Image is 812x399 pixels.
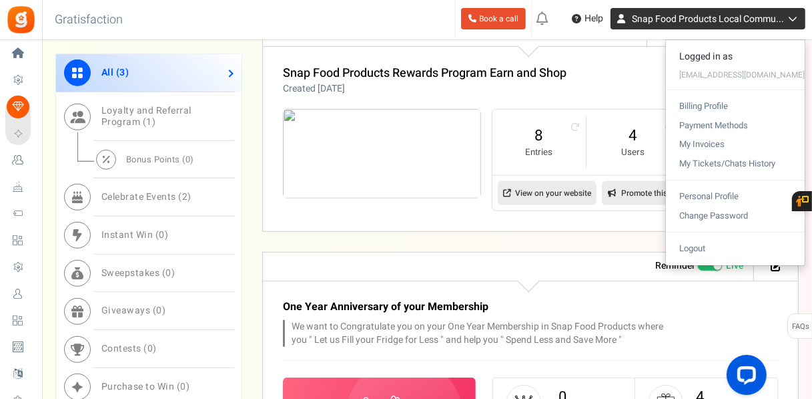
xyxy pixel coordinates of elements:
small: Users [600,146,667,159]
a: Billing Profile [666,97,805,116]
span: All ( ) [101,65,129,80]
a: 8 [506,125,572,146]
p: We want to Congratulate you on your One Year Membership in Snap Food Products where you " Let us ... [283,320,679,347]
a: Help [566,8,608,29]
span: Bonus Points ( ) [126,153,194,166]
span: 3 [120,65,126,80]
span: 1 [147,115,153,129]
span: Purchase to Win ( ) [101,380,190,394]
small: Entries [506,146,572,159]
a: Snap Food Products Rewards Program Earn and Shop [283,64,566,82]
a: 4 [600,125,667,146]
h3: Gratisfaction [40,7,137,33]
span: Sweepstakes ( ) [101,266,175,280]
a: Logout [666,239,805,259]
a: Promote this campaign [602,181,711,205]
div: [EMAIL_ADDRESS][DOMAIN_NAME] [666,67,805,83]
strong: Reminder [655,259,695,273]
span: 0 [166,266,172,280]
span: 2 [182,190,188,204]
span: 0 [157,303,163,317]
span: Contests ( ) [101,342,157,356]
a: Personal Profile [666,187,805,207]
span: 0 [159,228,165,242]
span: Snap Food Products Local Commu... [632,12,784,26]
a: Payment Methods [666,116,805,136]
span: 0 [185,153,191,166]
img: Gratisfaction [6,5,36,35]
span: Celebrate Events ( ) [101,190,191,204]
h3: One Year Anniversary of your Membership [283,301,679,313]
span: 0 [181,380,187,394]
a: My Tickets/Chats History [666,154,805,174]
span: Instant Win ( ) [101,228,169,242]
p: Created [DATE] [283,82,566,96]
a: My Invoices [666,135,805,154]
a: Book a call [461,8,526,29]
a: View on your website [498,181,596,205]
span: 0 [147,342,153,356]
span: Giveaways ( ) [101,303,166,317]
span: Loyalty and Referral Program ( ) [101,104,191,129]
span: FAQs [791,314,809,340]
a: Change Password [666,207,805,226]
span: Help [581,12,603,25]
div: Logged in as [666,47,805,67]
